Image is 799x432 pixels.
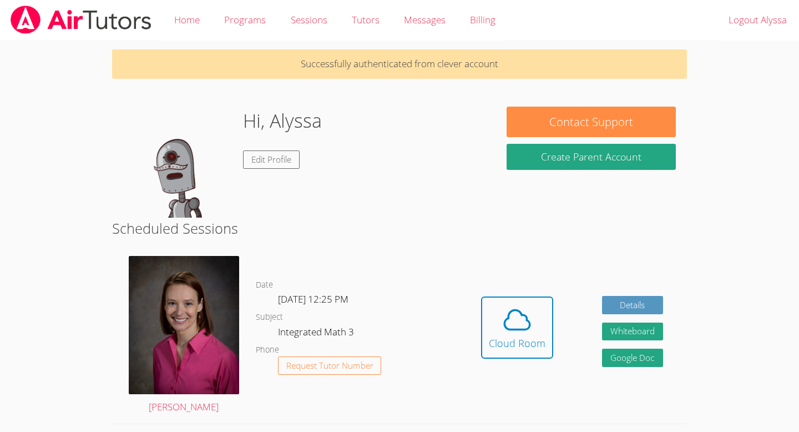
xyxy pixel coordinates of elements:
[602,296,663,314] a: Details
[602,349,663,367] a: Google Doc
[123,107,234,218] img: default.png
[243,107,322,135] h1: Hi, Alyssa
[112,218,687,239] h2: Scheduled Sessions
[256,310,283,324] dt: Subject
[129,256,239,415] a: [PERSON_NAME]
[286,361,373,370] span: Request Tutor Number
[404,13,446,26] span: Messages
[278,293,348,305] span: [DATE] 12:25 PM
[112,49,687,79] p: Successfully authenticated from clever account
[507,107,675,137] button: Contact Support
[507,144,675,170] button: Create Parent Account
[9,6,153,34] img: airtutors_banner-c4298cdbf04f3fff15de1276eac7730deb9818008684d7c2e4769d2f7ddbe033.png
[481,297,553,359] button: Cloud Room
[256,343,279,357] dt: Phone
[489,335,545,351] div: Cloud Room
[602,323,663,341] button: Whiteboard
[278,356,382,375] button: Request Tutor Number
[243,150,300,169] a: Edit Profile
[256,278,273,292] dt: Date
[129,256,239,394] img: Miller_Becky_headshot%20(3).jpg
[278,324,356,343] dd: Integrated Math 3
